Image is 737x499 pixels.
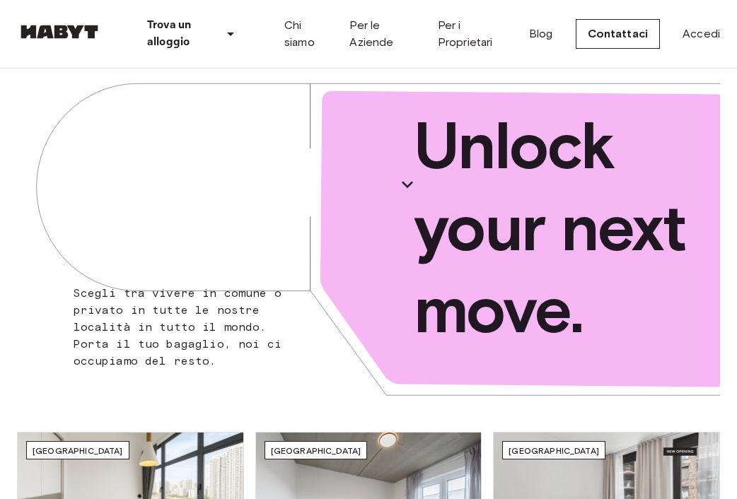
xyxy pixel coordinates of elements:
[284,17,327,51] a: Chi siamo
[576,19,661,49] a: Contattaci
[33,445,123,456] span: [GEOGRAPHIC_DATA]
[271,445,361,456] span: [GEOGRAPHIC_DATA]
[414,105,697,351] p: Unlock your next move.
[529,25,553,42] a: Blog
[683,25,720,42] a: Accedi
[17,25,102,39] img: Habyt
[74,285,306,370] p: Scegli tra vivere in comune o privato in tutte le nostre località in tutto il mondo. Porta il tuo...
[509,445,599,456] span: [GEOGRAPHIC_DATA]
[147,17,216,51] p: Trova un alloggio
[438,17,506,51] a: Per i Proprietari
[349,17,414,51] a: Per le Aziende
